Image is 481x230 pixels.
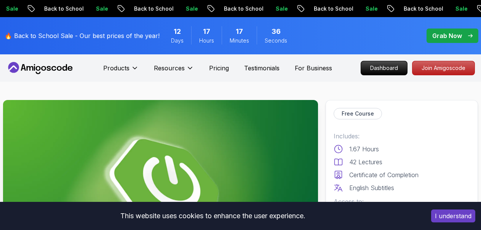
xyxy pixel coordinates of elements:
[35,5,87,13] p: Back to School
[154,63,194,79] button: Resources
[177,5,201,13] p: Sale
[171,37,184,44] span: Days
[342,110,374,117] p: Free Course
[412,61,475,75] a: Join Amigoscode
[334,132,470,141] p: Includes:
[209,63,229,73] a: Pricing
[265,37,287,44] span: Seconds
[295,63,332,73] a: For Business
[244,63,280,73] a: Testimonials
[349,157,382,167] p: 42 Lectures
[5,31,160,40] p: 🔥 Back to School Sale - Our best prices of the year!
[103,63,129,73] p: Products
[349,183,394,192] p: English Subtitles
[446,5,471,13] p: Sale
[395,5,446,13] p: Back to School
[174,26,181,37] span: 12 Days
[272,26,281,37] span: 36 Seconds
[215,5,267,13] p: Back to School
[431,209,475,222] button: Accept cookies
[432,31,462,40] p: Grab Now
[349,170,419,179] p: Certificate of Completion
[305,5,356,13] p: Back to School
[203,26,210,37] span: 17 Hours
[103,63,139,79] button: Products
[267,5,291,13] p: Sale
[154,63,185,73] p: Resources
[125,5,177,13] p: Back to School
[230,37,249,44] span: Minutes
[361,61,407,75] a: Dashboard
[87,5,111,13] p: Sale
[356,5,381,13] p: Sale
[6,208,420,224] div: This website uses cookies to enhance the user experience.
[412,61,475,75] p: Join Amigoscode
[334,197,470,206] p: Access to:
[199,37,214,44] span: Hours
[349,144,379,154] p: 1.67 Hours
[236,26,243,37] span: 17 Minutes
